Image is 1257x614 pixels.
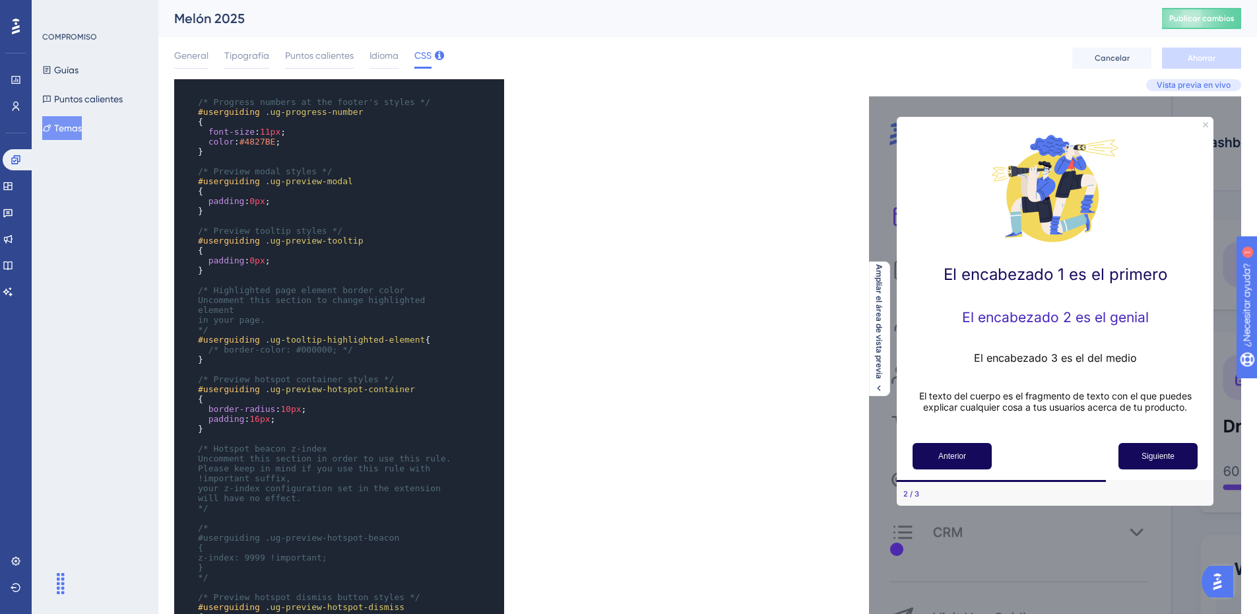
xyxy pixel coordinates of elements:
[198,414,276,424] span: : ;
[868,264,889,393] button: Ampliar el área de vista previa
[198,137,280,147] span: : ;
[1169,14,1235,23] font: Publicar cambios
[1162,8,1241,29] button: Publicar cambios
[42,87,123,111] button: Puntos calientes
[249,196,265,206] span: 0px
[265,107,364,117] span: .ug-progress-number
[34,392,50,403] div: Paso 2 de 3
[198,543,203,553] span: {
[265,384,415,394] span: .ug-preview-hotspot-container
[198,196,271,206] span: : ;
[105,255,268,268] font: El encabezado 3 es el del medio
[265,236,364,246] span: .ug-preview-tooltip
[198,236,260,246] span: #userguiding
[1072,48,1151,69] button: Cancelar
[198,553,327,563] span: z-index: 9999 !important;
[224,50,269,61] font: Tipografía
[198,295,430,315] span: Uncomment this section to change highlighted element
[120,26,252,158] img: Medios modales
[209,137,234,147] span: color
[198,226,342,236] span: /* Preview tooltip styles */
[75,168,298,188] font: El encabezado 1 es el primero
[50,564,71,603] div: Arrastrar
[1188,53,1215,63] font: Ahorrar
[69,355,97,364] font: Anterior
[265,335,426,345] span: .ug-tooltip-highlighted-element
[174,11,245,26] font: Melón 2025
[198,563,203,572] span: }
[280,404,301,414] span: 10px
[209,345,353,355] span: /* border-color: #000000; */
[874,264,884,379] font: Ampliar el área de vista previa
[370,50,399,61] font: Idioma
[334,26,339,31] div: Cerrar vista previa
[174,50,209,61] font: General
[198,404,306,414] span: : ;
[198,592,420,602] span: /* Preview hotspot dismiss button styles */
[198,176,260,186] span: #userguiding
[198,166,333,176] span: /* Preview modal styles */
[198,394,203,404] span: {
[198,147,203,156] span: }
[198,384,260,394] span: #userguiding
[198,483,446,503] span: your z-index configuration set in the extension will have no effect.
[42,58,79,82] button: Guías
[198,186,203,196] span: {
[260,127,280,137] span: 11px
[1157,80,1231,90] font: Vista previa en vivo
[198,355,203,364] span: }
[249,414,270,424] span: 16px
[42,32,97,42] font: COMPROMISO
[209,127,255,137] span: font-size
[249,347,329,373] button: Próximo
[198,602,260,612] span: #userguiding
[123,8,127,15] font: 1
[44,347,123,373] button: Anterior
[198,117,203,127] span: {
[249,256,265,265] span: 0px
[198,97,430,107] span: /* Progress numbers at the footer's styles */
[209,196,245,206] span: padding
[198,107,260,117] span: #userguiding
[198,335,260,345] span: #userguiding
[198,463,435,483] span: Please keep in mind if you use this rule with !important suffix,
[54,94,123,104] font: Puntos calientes
[198,454,451,463] span: Uncomment this section in order to use this rule.
[1095,53,1130,63] font: Cancelar
[265,602,404,612] span: .ug-preview-hotspot-dismiss
[198,256,271,265] span: : ;
[93,213,280,229] font: El encabezado 2 es el genial
[198,444,327,454] span: /* Hotspot beacon z-index
[28,386,344,409] div: Pie de página
[50,294,325,316] font: El texto del cuerpo es el fragmento de texto con el que puedes explicar cualquier cosa a tus usua...
[285,50,354,61] font: Puntos calientes
[198,374,394,384] span: /* Preview hotspot container styles */
[1162,48,1241,69] button: Ahorrar
[198,265,203,275] span: }
[42,116,82,140] button: Temas
[198,533,399,543] span: #userguiding .ug-preview-hotspot-beacon
[198,335,430,345] span: {
[198,206,203,216] span: }
[265,176,353,186] span: .ug-preview-modal
[198,315,265,325] span: in your page.
[198,246,203,256] span: {
[1202,562,1241,601] iframe: Asistente de inicio de IA de UserGuiding
[198,127,286,137] span: : ;
[209,414,245,424] span: padding
[273,355,306,364] font: Siguiente
[198,285,404,295] span: /* Highlighted page element border color
[34,393,50,402] font: 2 / 3
[31,6,115,16] font: ¿Necesitar ayuda?
[209,256,245,265] span: padding
[54,123,82,133] font: Temas
[347,599,352,604] div: Cerrar vista previa
[198,424,203,434] span: }
[414,50,432,61] font: CSS
[209,404,276,414] span: border-radius
[240,137,276,147] span: #4827BE
[54,65,79,75] font: Guías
